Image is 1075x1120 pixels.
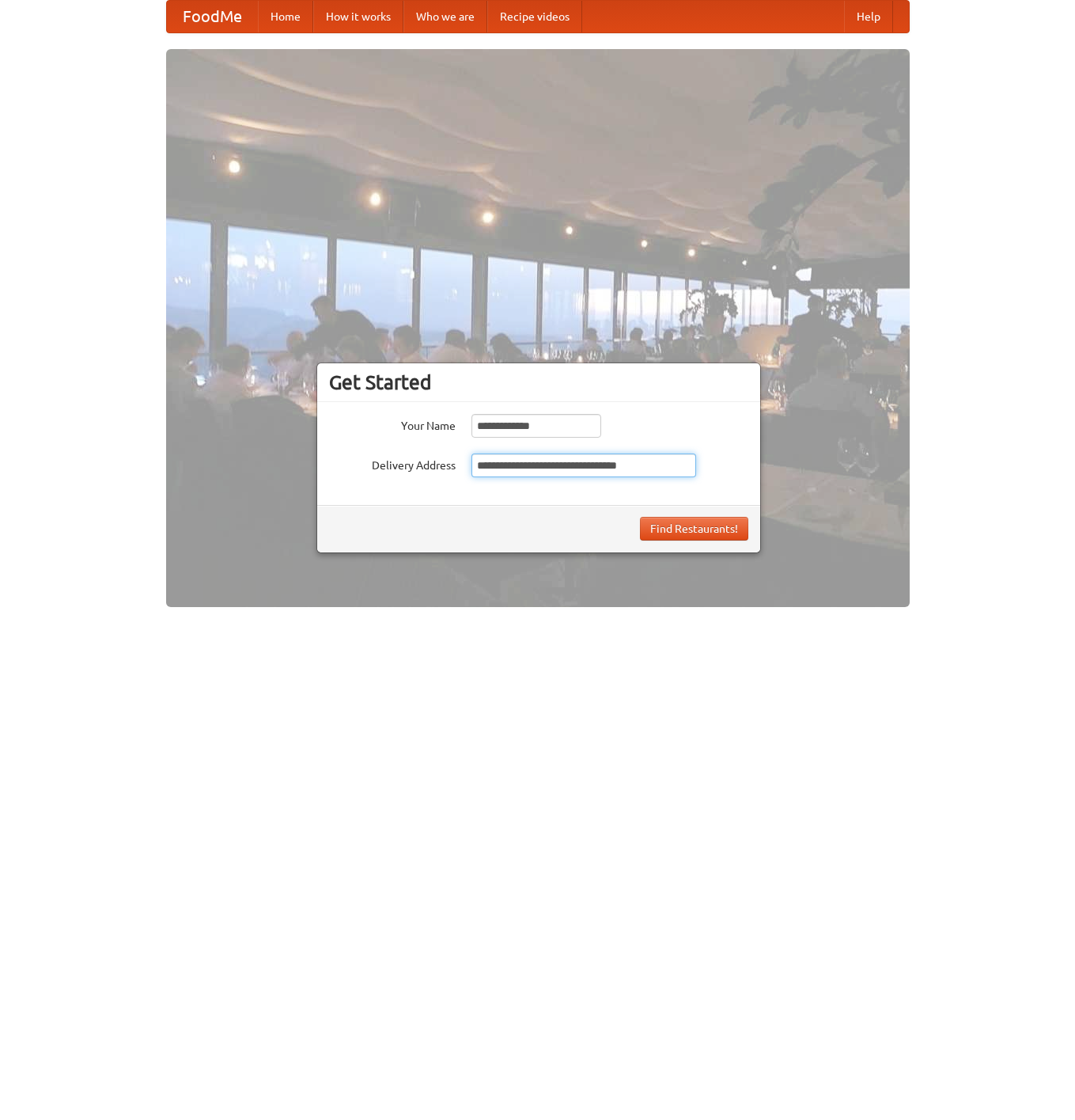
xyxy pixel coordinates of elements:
a: How it works [313,1,403,32]
a: Who we are [403,1,487,32]
a: Recipe videos [487,1,582,32]
a: FoodMe [167,1,258,32]
a: Home [258,1,313,32]
label: Delivery Address [329,454,456,473]
label: Your Name [329,414,456,434]
a: Help [844,1,893,32]
h3: Get Started [329,370,748,394]
button: Find Restaurants! [640,517,748,541]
